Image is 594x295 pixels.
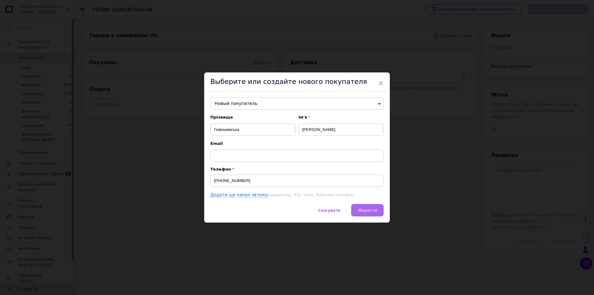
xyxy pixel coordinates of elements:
button: Скасувати [312,204,346,216]
input: +38 096 0000000 [210,175,384,187]
span: Прізвище [210,115,295,120]
span: Email [210,141,384,146]
button: Зберегти [351,204,384,216]
span: × [378,78,384,89]
input: Наприклад: Іванов [210,124,295,136]
span: Новый покупатель [210,98,384,110]
span: Зберегти [358,208,377,213]
span: наприклад, ICQ, Viber, Робочий телефон [268,193,353,197]
a: Додати ще канал зв'язку [210,192,268,197]
p: Телефон [210,167,384,171]
input: Наприклад: Іван [299,124,384,136]
div: Выберите или создайте нового покупателя [204,72,390,91]
span: Ім'я [299,115,384,120]
span: Скасувати [318,208,340,213]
